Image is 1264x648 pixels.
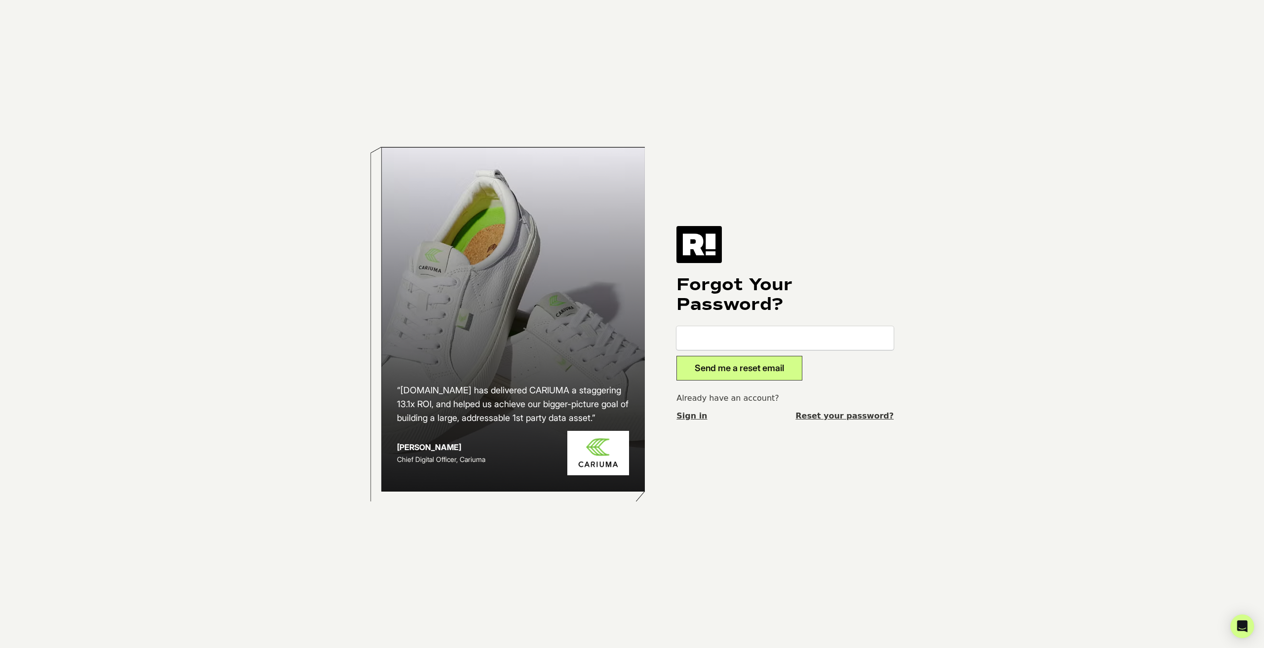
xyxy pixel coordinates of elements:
[397,442,461,452] strong: [PERSON_NAME]
[397,455,485,463] span: Chief Digital Officer, Cariuma
[397,383,629,425] h2: “[DOMAIN_NAME] has delivered CARIUMA a staggering 13.1x ROI, and helped us achieve our bigger-pic...
[567,431,629,476] img: Cariuma
[795,410,894,422] a: Reset your password?
[676,275,894,314] h1: Forgot Your Password?
[676,226,722,263] img: Retention.com
[1230,614,1254,638] div: Open Intercom Messenger
[676,392,894,404] p: Already have an account?
[676,410,707,422] a: Sign in
[676,356,802,381] button: Send me a reset email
